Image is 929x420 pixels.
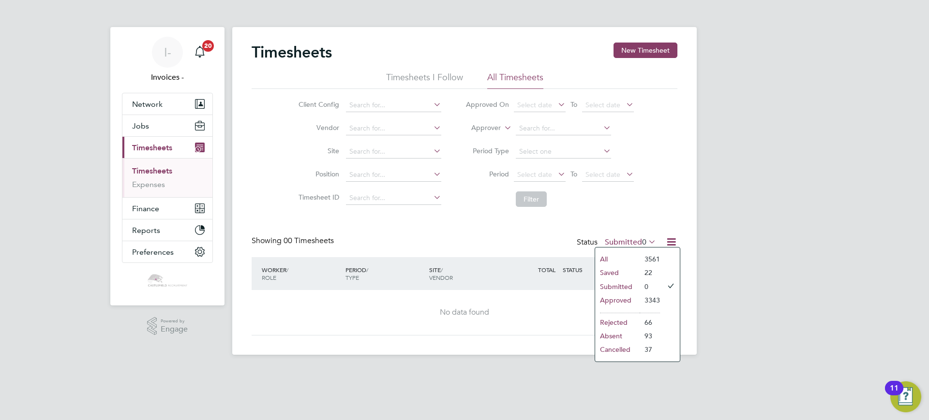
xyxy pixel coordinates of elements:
[640,343,660,356] li: 37
[517,170,552,179] span: Select date
[122,241,212,262] button: Preferences
[284,236,334,246] span: 00 Timesheets
[161,317,188,325] span: Powered by
[343,261,427,286] div: PERIOD
[262,274,276,281] span: ROLE
[286,266,288,274] span: /
[122,137,212,158] button: Timesheets
[122,158,212,197] div: Timesheets
[640,280,660,293] li: 0
[132,100,163,109] span: Network
[122,72,213,83] span: Invoices -
[441,266,443,274] span: /
[122,115,212,136] button: Jobs
[164,46,171,58] span: I-
[345,274,359,281] span: TYPE
[642,237,646,247] span: 0
[640,316,660,329] li: 66
[122,219,212,241] button: Reports
[595,329,640,343] li: Absent
[366,266,368,274] span: /
[595,280,640,293] li: Submitted
[132,204,159,213] span: Finance
[516,145,611,159] input: Select one
[122,198,212,219] button: Finance
[147,273,188,288] img: castlefieldrecruitment-logo-retina.png
[147,317,188,335] a: Powered byEngage
[132,226,160,235] span: Reports
[429,274,453,281] span: VENDOR
[465,146,509,155] label: Period Type
[465,170,509,178] label: Period
[595,343,640,356] li: Cancelled
[161,325,188,333] span: Engage
[640,293,660,307] li: 3343
[595,293,640,307] li: Approved
[259,261,343,286] div: WORKER
[560,261,611,278] div: STATUS
[465,100,509,109] label: Approved On
[346,122,441,135] input: Search for...
[132,143,172,152] span: Timesheets
[517,101,552,109] span: Select date
[132,180,165,189] a: Expenses
[202,40,214,52] span: 20
[346,168,441,182] input: Search for...
[890,388,899,401] div: 11
[122,273,213,288] a: Go to home page
[538,266,555,274] span: TOTAL
[640,266,660,279] li: 22
[296,146,339,155] label: Site
[132,166,172,175] a: Timesheets
[261,307,668,318] div: No data found
[132,121,149,130] span: Jobs
[568,168,580,180] span: To
[457,123,501,133] label: Approver
[568,98,580,111] span: To
[296,123,339,132] label: Vendor
[346,145,441,159] input: Search for...
[252,236,336,246] div: Showing
[252,43,332,62] h2: Timesheets
[122,93,212,115] button: Network
[346,191,441,205] input: Search for...
[595,316,640,329] li: Rejected
[585,170,620,179] span: Select date
[585,101,620,109] span: Select date
[427,261,510,286] div: SITE
[296,170,339,178] label: Position
[386,72,463,89] li: Timesheets I Follow
[132,247,174,257] span: Preferences
[110,27,225,305] nav: Main navigation
[296,193,339,202] label: Timesheet ID
[595,252,640,266] li: All
[605,237,656,247] label: Submitted
[614,43,677,58] button: New Timesheet
[890,381,921,412] button: Open Resource Center, 11 new notifications
[516,122,611,135] input: Search for...
[640,252,660,266] li: 3561
[516,191,547,207] button: Filter
[595,266,640,279] li: Saved
[346,99,441,112] input: Search for...
[296,100,339,109] label: Client Config
[640,329,660,343] li: 93
[577,236,658,249] div: Status
[122,37,213,83] a: I-Invoices -
[487,72,543,89] li: All Timesheets
[190,37,210,68] a: 20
